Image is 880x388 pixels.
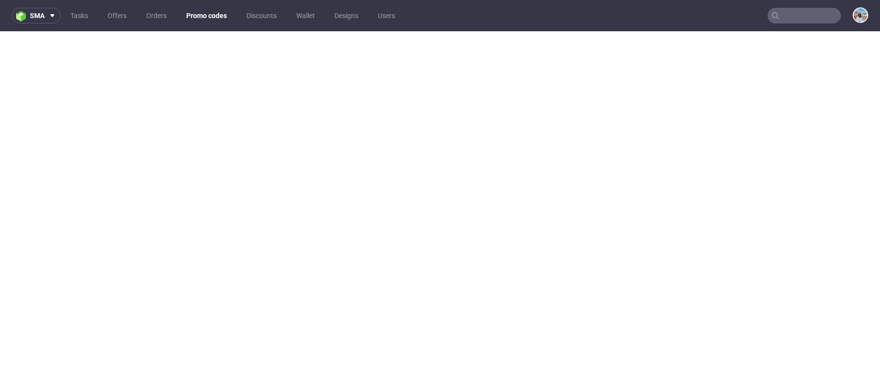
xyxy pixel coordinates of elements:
[12,8,61,23] button: sma
[241,8,283,23] a: Discounts
[30,12,44,19] span: sma
[180,8,233,23] a: Promo codes
[140,8,173,23] a: Orders
[329,8,364,23] a: Designs
[290,8,321,23] a: Wallet
[16,10,30,22] img: logo
[102,8,132,23] a: Offers
[372,8,401,23] a: Users
[854,8,867,22] img: Marta Kozłowska
[65,8,94,23] a: Tasks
